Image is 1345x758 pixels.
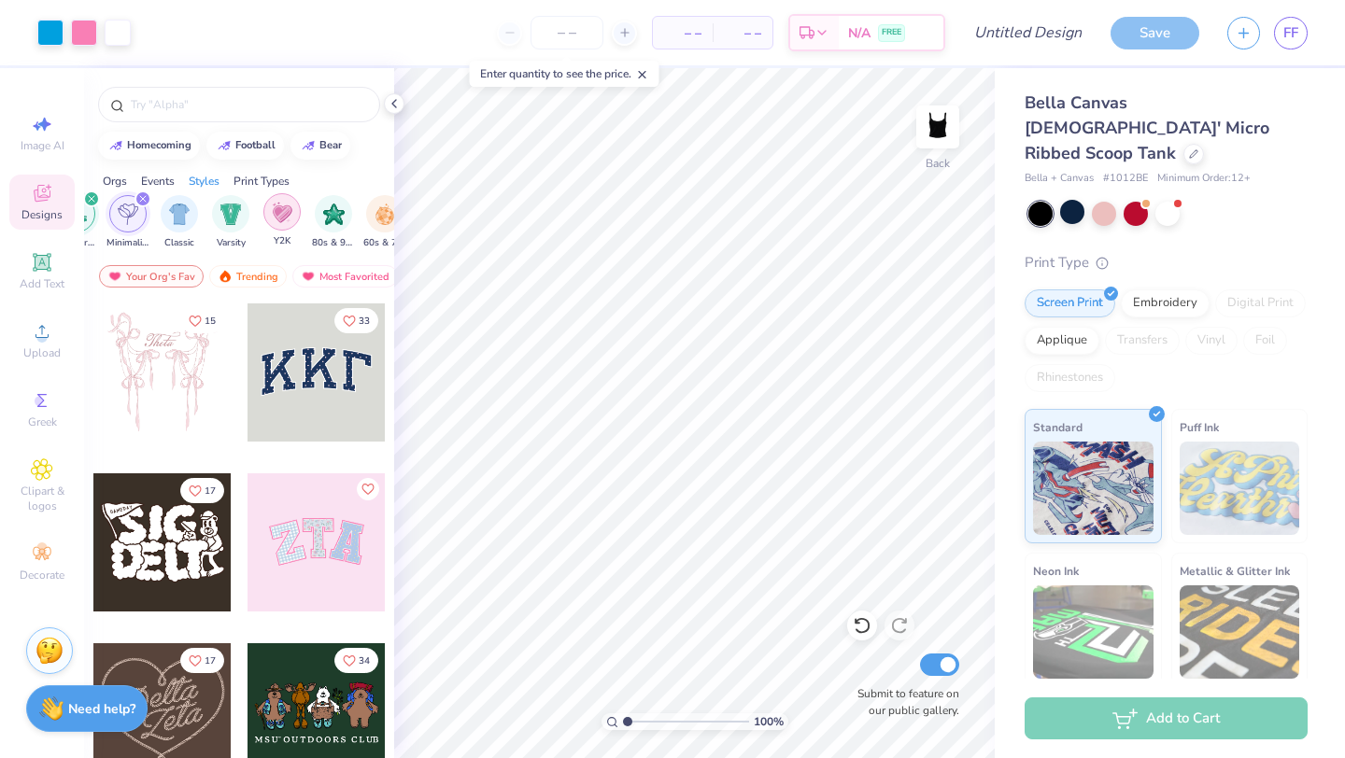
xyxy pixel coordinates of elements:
img: Varsity Image [220,204,242,225]
div: Your Org's Fav [99,265,204,288]
button: Like [334,648,378,673]
img: Back [919,108,956,146]
button: filter button [363,195,406,250]
div: Events [141,173,175,189]
div: Rhinestones [1025,364,1115,392]
span: 15 [205,316,216,326]
span: Neon Ink [1033,561,1079,581]
div: Applique [1025,327,1099,355]
span: 80s & 90s [312,236,355,250]
input: Try "Alpha" [129,95,368,114]
div: football [235,140,276,150]
span: Image AI [21,138,64,153]
div: filter for 60s & 70s [363,195,406,250]
div: Embroidery [1121,289,1210,317]
img: Puff Ink [1180,442,1300,535]
strong: Need help? [68,700,135,718]
span: 17 [205,486,216,496]
div: Screen Print [1025,289,1115,317]
span: # 1012BE [1103,171,1148,187]
img: trend_line.gif [108,140,123,151]
button: filter button [106,195,149,250]
div: filter for Y2K [263,193,301,248]
span: Metallic & Glitter Ink [1180,561,1290,581]
span: Clipart & logos [9,484,75,513]
div: Vinyl [1185,327,1238,355]
span: 60s & 70s [363,236,406,250]
img: Neon Ink [1033,585,1154,679]
img: Classic Image [169,204,191,225]
div: Trending [209,265,287,288]
button: Like [180,308,224,333]
img: most_fav.gif [301,270,316,283]
div: homecoming [127,140,191,150]
button: Like [180,478,224,503]
button: filter button [212,195,249,250]
img: 60s & 70s Image [375,204,395,225]
div: filter for Minimalist [106,195,149,250]
img: 80s & 90s Image [323,204,345,225]
div: filter for Varsity [212,195,249,250]
button: football [206,132,284,160]
img: trending.gif [218,270,233,283]
div: Foil [1243,327,1287,355]
img: trend_line.gif [301,140,316,151]
button: filter button [312,195,355,250]
span: FREE [882,26,901,39]
span: 34 [359,656,370,666]
input: – – [531,16,603,49]
label: Submit to feature on our public gallery. [847,685,959,719]
span: – – [724,23,761,43]
img: trend_line.gif [217,140,232,151]
button: homecoming [98,132,200,160]
span: Puff Ink [1180,417,1219,437]
span: Minimalist [106,236,149,250]
button: filter button [55,195,98,250]
img: Minimalist Image [118,204,138,225]
button: Like [357,478,379,500]
div: Digital Print [1215,289,1306,317]
span: 33 [359,316,370,326]
div: Transfers [1105,327,1180,355]
button: bear [290,132,350,160]
span: Decorate [20,568,64,583]
a: FF [1274,17,1308,49]
div: Enter quantity to see the price. [470,61,659,87]
span: N/A [848,23,871,43]
span: FF [1283,22,1298,44]
span: Minimum Order: 12 + [1157,171,1251,187]
button: filter button [161,195,198,250]
span: 17 [205,656,216,666]
div: Print Types [234,173,290,189]
div: filter for Classic [161,195,198,250]
span: Standard [1033,417,1083,437]
span: 100 % [754,713,784,730]
button: Like [180,648,224,673]
span: Bella + Canvas [1025,171,1094,187]
span: Varsity [217,236,246,250]
button: Like [334,308,378,333]
span: Y2K [274,234,290,248]
span: Greek [28,414,57,429]
img: most_fav.gif [107,270,122,283]
span: – – [664,23,701,43]
span: Classic [164,236,194,250]
div: filter for 80s & 90s [312,195,355,250]
span: Upload [23,345,61,360]
img: Standard [1033,442,1154,535]
button: filter button [263,195,301,250]
input: Untitled Design [959,14,1097,51]
span: Bella Canvas [DEMOGRAPHIC_DATA]' Micro Ribbed Scoop Tank [1025,91,1269,164]
span: Designs [21,207,63,222]
div: Orgs [103,173,127,189]
div: Print Type [1025,252,1308,274]
span: Add Text [20,276,64,291]
div: Back [926,155,950,172]
div: filter for Handdrawn [55,195,98,250]
div: Most Favorited [292,265,398,288]
div: Styles [189,173,219,189]
img: Metallic & Glitter Ink [1180,585,1300,679]
div: bear [319,140,342,150]
img: Y2K Image [272,202,292,223]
